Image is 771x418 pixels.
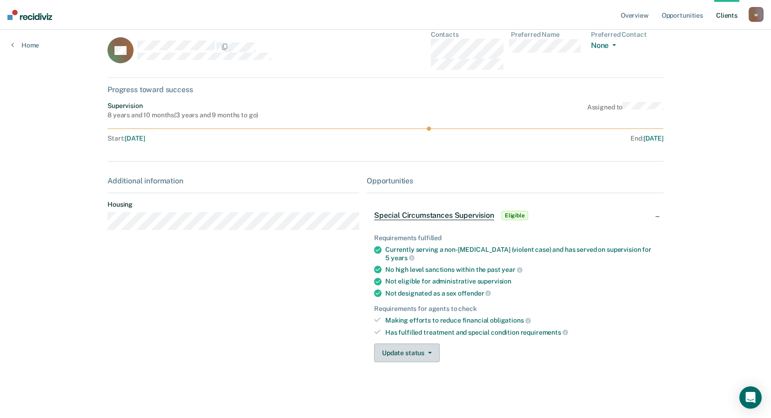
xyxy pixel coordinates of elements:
div: Supervision [107,102,258,110]
a: Home [11,41,39,49]
div: Requirements for agents to check [374,305,656,313]
dt: Preferred Contact [591,31,664,39]
dt: Preferred Name [511,31,583,39]
span: years [391,254,415,262]
span: year [502,266,522,273]
button: None [591,41,620,52]
div: 8 years and 10 months ( 3 years and 9 months to go ) [107,111,258,119]
dt: Contacts [431,31,503,39]
span: [DATE] [644,135,664,142]
span: [DATE] [125,135,145,142]
span: supervision [477,277,511,285]
div: Additional information [107,176,359,185]
div: Not eligible for administrative [385,277,656,285]
div: Has fulfilled treatment and special condition [385,328,656,337]
span: obligations [490,317,530,324]
div: Currently serving a non-[MEDICAL_DATA] (violent case) and has served on supervision for 5 [385,246,656,262]
div: End : [389,135,664,142]
div: Not designated as a sex [385,289,656,297]
div: Special Circumstances SupervisionEligible [367,201,664,230]
div: Assigned to [587,102,664,120]
img: Recidiviz [7,10,52,20]
button: w [749,7,764,22]
div: Start : [107,135,386,142]
div: Opportunities [367,176,664,185]
button: Update status [374,344,440,362]
div: Progress toward success [107,85,664,94]
div: Requirements fulfilled [374,234,656,242]
div: Open Intercom Messenger [739,386,762,409]
div: Making efforts to reduce financial [385,316,656,324]
div: No high level sanctions within the past [385,265,656,274]
span: offender [458,290,491,297]
span: requirements [521,329,568,336]
dt: Housing [107,201,359,209]
span: Eligible [502,211,528,220]
span: Special Circumstances Supervision [374,211,494,220]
